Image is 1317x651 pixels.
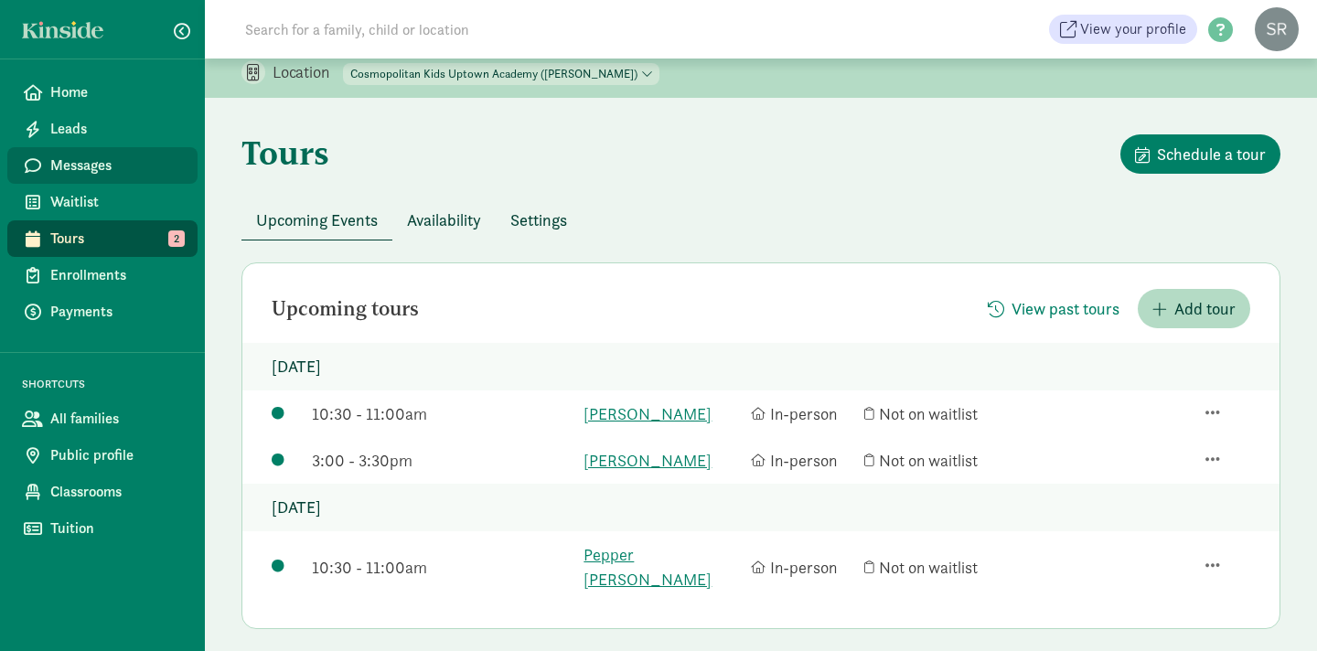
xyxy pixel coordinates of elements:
button: Availability [392,200,496,240]
button: Upcoming Events [241,200,392,240]
a: View past tours [973,299,1134,320]
span: Home [50,81,183,103]
h1: Tours [241,134,329,171]
span: Add tour [1174,296,1236,321]
a: Enrollments [7,257,198,293]
span: Settings [510,208,567,232]
button: Settings [496,200,582,240]
div: Not on waitlist [864,555,1022,580]
span: Public profile [50,444,183,466]
span: Payments [50,301,183,323]
input: Search for a family, child or location [234,11,747,48]
a: Payments [7,293,198,330]
a: Pepper [PERSON_NAME] [584,542,741,592]
p: Location [273,61,343,83]
button: Schedule a tour [1120,134,1280,174]
div: 10:30 - 11:00am [312,555,574,580]
div: Not on waitlist [864,401,1022,426]
div: 10:30 - 11:00am [312,401,574,426]
span: Classrooms [50,481,183,503]
p: [DATE] [242,343,1280,390]
button: Add tour [1138,289,1250,328]
div: Not on waitlist [864,448,1022,473]
span: Enrollments [50,264,183,286]
a: Messages [7,147,198,184]
div: In-person [751,401,856,426]
span: Leads [50,118,183,140]
span: 2 [168,230,185,247]
span: View your profile [1080,18,1186,40]
span: Schedule a tour [1157,142,1266,166]
h2: Upcoming tours [272,298,419,320]
div: 3:00 - 3:30pm [312,448,574,473]
a: Classrooms [7,474,198,510]
a: All families [7,400,198,437]
a: Tuition [7,510,198,547]
div: In-person [751,448,856,473]
span: Tuition [50,518,183,539]
a: [PERSON_NAME] [584,401,741,426]
span: Tours [50,228,183,250]
p: [DATE] [242,484,1280,531]
a: [PERSON_NAME] [584,448,741,473]
span: Messages [50,155,183,176]
div: In-person [751,555,856,580]
a: Public profile [7,437,198,474]
span: All families [50,408,183,430]
button: View past tours [973,289,1134,328]
span: Waitlist [50,191,183,213]
a: View your profile [1049,15,1197,44]
span: Availability [407,208,481,232]
span: View past tours [1012,296,1119,321]
a: Home [7,74,198,111]
span: Upcoming Events [256,208,378,232]
a: Waitlist [7,184,198,220]
iframe: Chat Widget [1226,563,1317,651]
a: Leads [7,111,198,147]
a: Tours 2 [7,220,198,257]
